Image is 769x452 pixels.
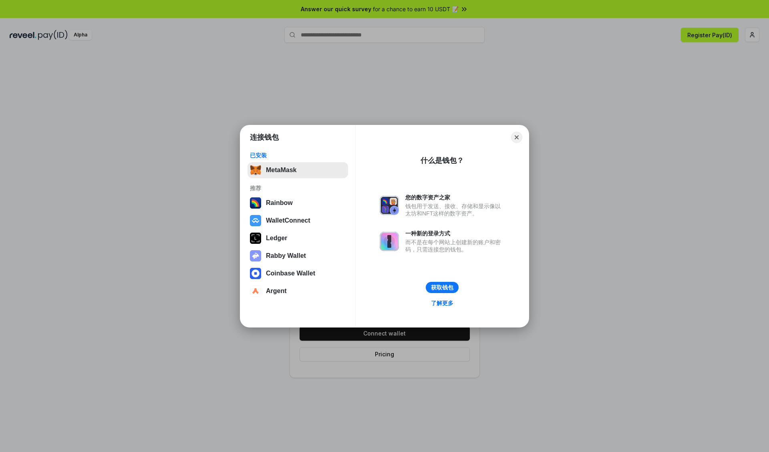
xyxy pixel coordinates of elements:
[431,284,453,291] div: 获取钱包
[380,232,399,251] img: svg+xml,%3Csvg%20xmlns%3D%22http%3A%2F%2Fwww.w3.org%2F2000%2Fsvg%22%20fill%3D%22none%22%20viewBox...
[250,250,261,261] img: svg+xml,%3Csvg%20xmlns%3D%22http%3A%2F%2Fwww.w3.org%2F2000%2Fsvg%22%20fill%3D%22none%22%20viewBox...
[405,230,505,237] div: 一种新的登录方式
[426,282,459,293] button: 获取钱包
[431,299,453,307] div: 了解更多
[380,196,399,215] img: svg+xml,%3Csvg%20xmlns%3D%22http%3A%2F%2Fwww.w3.org%2F2000%2Fsvg%22%20fill%3D%22none%22%20viewBox...
[405,203,505,217] div: 钱包用于发送、接收、存储和显示像以太坊和NFT这样的数字资产。
[248,195,348,211] button: Rainbow
[248,248,348,264] button: Rabby Wallet
[250,197,261,209] img: svg+xml,%3Csvg%20width%3D%22120%22%20height%3D%22120%22%20viewBox%3D%220%200%20120%20120%22%20fil...
[266,167,296,174] div: MetaMask
[248,230,348,246] button: Ledger
[250,185,346,192] div: 推荐
[421,156,464,165] div: 什么是钱包？
[266,287,287,295] div: Argent
[250,268,261,279] img: svg+xml,%3Csvg%20width%3D%2228%22%20height%3D%2228%22%20viewBox%3D%220%200%2028%2028%22%20fill%3D...
[248,162,348,178] button: MetaMask
[248,283,348,299] button: Argent
[426,298,458,308] a: 了解更多
[266,217,310,224] div: WalletConnect
[250,215,261,226] img: svg+xml,%3Csvg%20width%3D%2228%22%20height%3D%2228%22%20viewBox%3D%220%200%2028%2028%22%20fill%3D...
[405,239,505,253] div: 而不是在每个网站上创建新的账户和密码，只需连接您的钱包。
[266,270,315,277] div: Coinbase Wallet
[248,213,348,229] button: WalletConnect
[266,199,293,207] div: Rainbow
[250,133,279,142] h1: 连接钱包
[250,233,261,244] img: svg+xml,%3Csvg%20xmlns%3D%22http%3A%2F%2Fwww.w3.org%2F2000%2Fsvg%22%20width%3D%2228%22%20height%3...
[405,194,505,201] div: 您的数字资产之家
[248,265,348,281] button: Coinbase Wallet
[250,285,261,297] img: svg+xml,%3Csvg%20width%3D%2228%22%20height%3D%2228%22%20viewBox%3D%220%200%2028%2028%22%20fill%3D...
[511,132,522,143] button: Close
[266,235,287,242] div: Ledger
[266,252,306,259] div: Rabby Wallet
[250,165,261,176] img: svg+xml,%3Csvg%20fill%3D%22none%22%20height%3D%2233%22%20viewBox%3D%220%200%2035%2033%22%20width%...
[250,152,346,159] div: 已安装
